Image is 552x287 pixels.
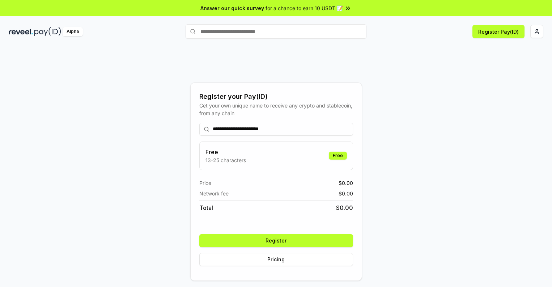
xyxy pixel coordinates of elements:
[199,92,353,102] div: Register your Pay(ID)
[472,25,525,38] button: Register Pay(ID)
[34,27,61,36] img: pay_id
[199,190,229,197] span: Network fee
[199,179,211,187] span: Price
[205,148,246,156] h3: Free
[9,27,33,36] img: reveel_dark
[329,152,347,160] div: Free
[339,179,353,187] span: $ 0.00
[63,27,83,36] div: Alpha
[266,4,343,12] span: for a chance to earn 10 USDT 📝
[199,253,353,266] button: Pricing
[339,190,353,197] span: $ 0.00
[205,156,246,164] p: 13-25 characters
[336,203,353,212] span: $ 0.00
[199,102,353,117] div: Get your own unique name to receive any crypto and stablecoin, from any chain
[199,234,353,247] button: Register
[199,203,213,212] span: Total
[200,4,264,12] span: Answer our quick survey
